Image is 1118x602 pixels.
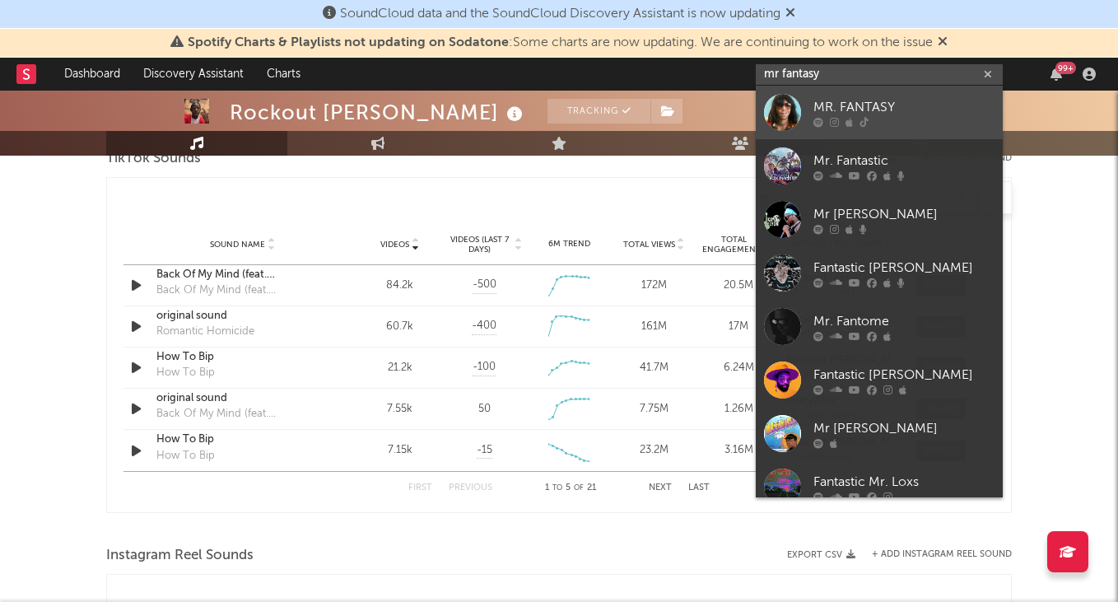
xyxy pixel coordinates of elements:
[813,472,995,492] div: Fantastic Mr. Loxs
[156,365,215,381] div: How To Bip
[701,401,777,418] div: 1.26M
[813,151,995,170] div: Mr. Fantastic
[813,365,995,385] div: Fantastic [PERSON_NAME]
[787,550,855,560] button: Export CSV
[473,277,496,293] span: -500
[156,282,328,299] div: Back Of My Mind (feat. [PERSON_NAME])
[649,483,672,492] button: Next
[156,448,215,464] div: How To Bip
[340,7,780,21] span: SoundCloud data and the SoundCloud Discovery Assistant is now updating
[701,319,777,335] div: 17M
[616,442,692,459] div: 23.2M
[156,324,254,340] div: Romantic Homicide
[188,36,509,49] span: Spotify Charts & Playlists not updating on Sodatone
[756,193,1003,246] a: Mr [PERSON_NAME]
[813,418,995,438] div: Mr [PERSON_NAME]
[408,483,432,492] button: First
[132,58,255,91] a: Discovery Assistant
[156,267,328,283] a: Back Of My Mind (feat. [PERSON_NAME])
[473,359,496,376] span: -100
[188,36,933,49] span: : Some charts are now updating. We are continuing to work on the issue
[255,58,312,91] a: Charts
[616,360,692,376] div: 41.7M
[446,235,513,254] span: Videos (last 7 days)
[477,442,492,459] span: -15
[616,319,692,335] div: 161M
[616,401,692,418] div: 7.75M
[53,58,132,91] a: Dashboard
[361,442,438,459] div: 7.15k
[361,319,438,335] div: 60.7k
[688,483,710,492] button: Last
[756,139,1003,193] a: Mr. Fantastic
[525,478,616,498] div: 1 5 21
[156,390,328,407] a: original sound
[756,407,1003,460] a: Mr [PERSON_NAME]
[938,36,948,49] span: Dismiss
[756,64,1003,85] input: Search for artists
[230,99,527,126] div: Rockout [PERSON_NAME]
[701,442,777,459] div: 3.16M
[872,550,1012,559] button: + Add Instagram Reel Sound
[361,360,438,376] div: 21.2k
[701,235,767,254] span: Total Engagements
[623,240,675,250] span: Total Views
[855,550,1012,559] div: + Add Instagram Reel Sound
[574,484,584,492] span: of
[756,460,1003,514] a: Fantastic Mr. Loxs
[813,258,995,278] div: Fantastic [PERSON_NAME]
[1055,62,1076,74] div: 99 +
[106,546,254,566] span: Instagram Reel Sounds
[701,360,777,376] div: 6.24M
[380,240,409,250] span: Videos
[156,432,328,448] a: How To Bip
[813,311,995,331] div: Mr. Fantome
[552,484,562,492] span: to
[106,149,201,169] span: TikTok Sounds
[616,278,692,294] div: 172M
[449,483,492,492] button: Previous
[361,401,438,418] div: 7.55k
[531,238,608,250] div: 6M Trend
[210,240,265,250] span: Sound Name
[756,86,1003,139] a: MR. FANTASY
[472,318,496,334] span: -400
[813,97,995,117] div: MR. FANTASY
[756,246,1003,300] a: Fantastic [PERSON_NAME]
[156,406,328,422] div: Back Of My Mind (feat. [PERSON_NAME])
[756,353,1003,407] a: Fantastic [PERSON_NAME]
[156,349,328,366] a: How To Bip
[785,7,795,21] span: Dismiss
[756,300,1003,353] a: Mr. Fantome
[361,278,438,294] div: 84.2k
[156,308,328,324] a: original sound
[813,204,995,224] div: Mr [PERSON_NAME]
[1050,68,1062,81] button: 99+
[478,401,491,418] div: 50
[701,278,777,294] div: 20.5M
[547,99,650,124] button: Tracking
